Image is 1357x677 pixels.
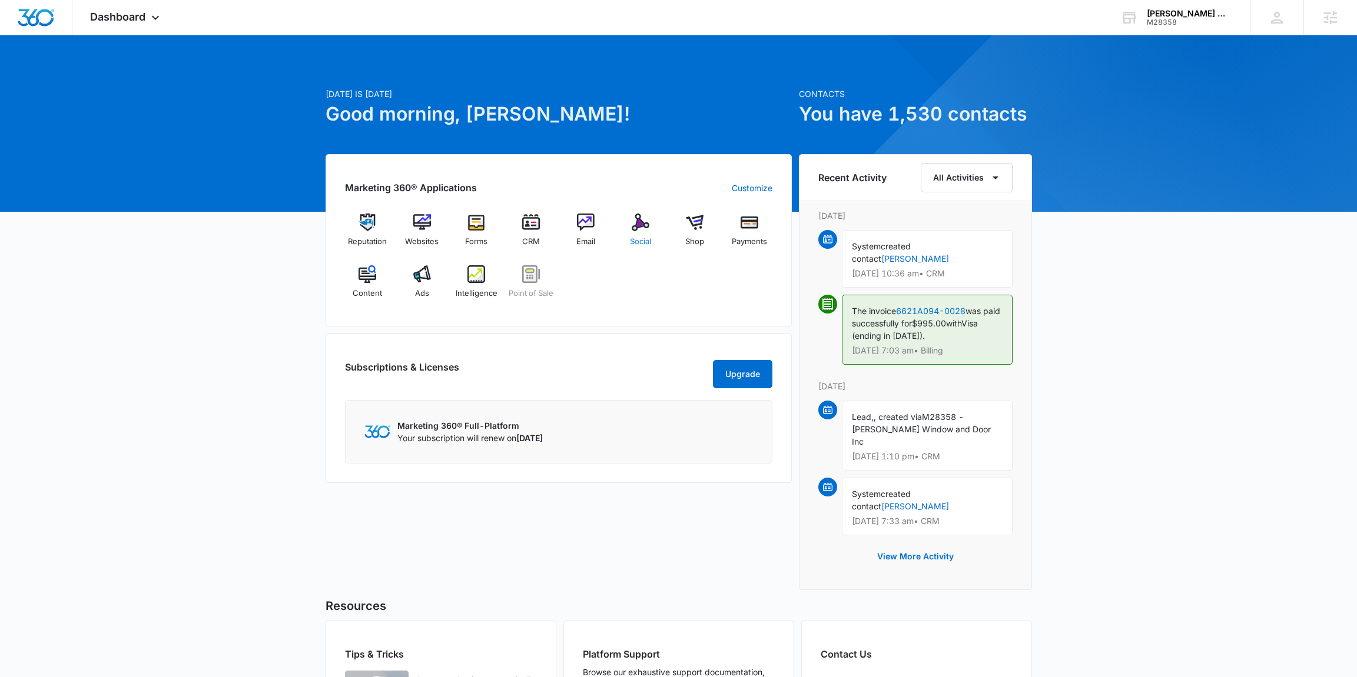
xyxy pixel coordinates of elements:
a: [PERSON_NAME] [881,501,949,511]
div: account name [1147,9,1233,18]
p: [DATE] 7:03 am • Billing [852,346,1003,355]
span: [DATE] [516,433,543,443]
a: [PERSON_NAME] [881,254,949,264]
a: Shop [672,214,718,256]
a: Point of Sale [509,265,554,308]
span: Social [630,236,651,248]
span: M28358 - [PERSON_NAME] Window and Door Inc [852,412,991,446]
a: Email [563,214,609,256]
span: System [852,489,881,499]
a: Intelligence [454,265,499,308]
div: account id [1147,18,1233,26]
h2: Contact Us [821,647,1013,661]
p: [DATE] [818,209,1013,222]
span: Websites [405,236,439,248]
h2: Subscriptions & Licenses [345,360,459,383]
p: Contacts [799,88,1032,100]
span: created contact [852,489,911,511]
p: Marketing 360® Full-Platform [397,419,543,432]
a: CRM [509,214,554,256]
h2: Marketing 360® Applications [345,181,477,195]
img: Marketing 360 Logo [364,425,390,438]
span: Payments [732,236,767,248]
span: Ads [415,288,429,299]
p: Your subscription will renew on [397,432,543,444]
a: Reputation [345,214,390,256]
a: Forms [454,214,499,256]
span: System [852,241,881,251]
a: 6621A094-0028 [896,306,966,316]
a: Social [618,214,663,256]
h2: Platform Support [583,647,775,661]
span: CRM [522,236,540,248]
span: Reputation [348,236,387,248]
span: Shop [685,236,704,248]
p: [DATE] 1:10 pm • CRM [852,452,1003,461]
button: View More Activity [865,542,966,571]
a: Ads [399,265,444,308]
h1: Good morning, [PERSON_NAME]! [326,100,792,128]
span: , created via [874,412,922,422]
p: [DATE] is [DATE] [326,88,792,100]
p: [DATE] [818,380,1013,392]
span: Dashboard [90,11,145,23]
a: Content [345,265,390,308]
span: Lead, [852,412,874,422]
button: Upgrade [713,360,772,388]
a: Customize [732,182,772,194]
span: Content [353,288,382,299]
span: Email [576,236,595,248]
span: $995.00 [912,318,946,328]
span: Point of Sale [509,288,553,299]
p: [DATE] 10:36 am • CRM [852,269,1003,278]
a: Websites [399,214,444,256]
span: created contact [852,241,911,264]
h5: Resources [326,597,1032,615]
h1: You have 1,530 contacts [799,100,1032,128]
span: with [946,318,961,328]
span: The invoice [852,306,896,316]
span: Forms [465,236,487,248]
button: All Activities [921,163,1013,192]
a: Payments [727,214,772,256]
span: Intelligence [456,288,497,299]
p: [DATE] 7:33 am • CRM [852,517,1003,525]
h2: Tips & Tricks [345,647,537,661]
h6: Recent Activity [818,171,887,185]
